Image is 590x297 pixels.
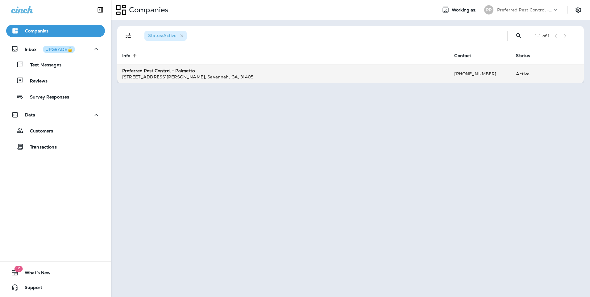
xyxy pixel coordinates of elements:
strong: Preferred Pest Control - Palmetto [122,68,195,73]
span: Working as: [452,7,478,13]
div: [STREET_ADDRESS][PERSON_NAME] , Savannah , GA , 31405 [122,74,444,80]
p: Customers [24,128,53,134]
button: Companies [6,25,105,37]
button: Data [6,109,105,121]
p: Inbox [25,46,75,52]
div: 1 - 1 of 1 [535,33,550,38]
span: Contact [454,53,471,58]
p: Data [25,112,35,117]
p: Survey Responses [24,94,69,100]
p: Transactions [24,144,57,150]
button: UPGRADE🔒 [43,46,75,53]
span: Status [516,53,530,58]
p: Reviews [24,78,48,84]
p: Text Messages [24,62,61,68]
button: 19What's New [6,266,105,279]
button: InboxUPGRADE🔒 [6,43,105,55]
span: 19 [14,266,23,272]
button: Text Messages [6,58,105,71]
p: Preferred Pest Control - Palmetto [497,7,553,12]
div: UPGRADE🔒 [45,47,73,52]
span: Support [19,285,42,292]
button: Collapse Sidebar [92,4,109,16]
button: Search Companies [513,30,525,42]
span: Info [122,53,131,58]
div: Status:Active [144,31,187,41]
p: Companies [25,28,48,33]
span: Info [122,53,139,58]
td: Active [511,65,551,83]
button: Transactions [6,140,105,153]
button: Survey Responses [6,90,105,103]
button: Support [6,281,105,294]
div: PP [484,5,493,15]
p: Companies [127,5,168,15]
span: Status [516,53,538,58]
button: Customers [6,124,105,137]
span: Status : Active [148,33,177,38]
span: What's New [19,270,51,278]
button: Filters [122,30,135,42]
button: Reviews [6,74,105,87]
td: [PHONE_NUMBER] [449,65,511,83]
span: Contact [454,53,479,58]
button: Settings [573,4,584,15]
